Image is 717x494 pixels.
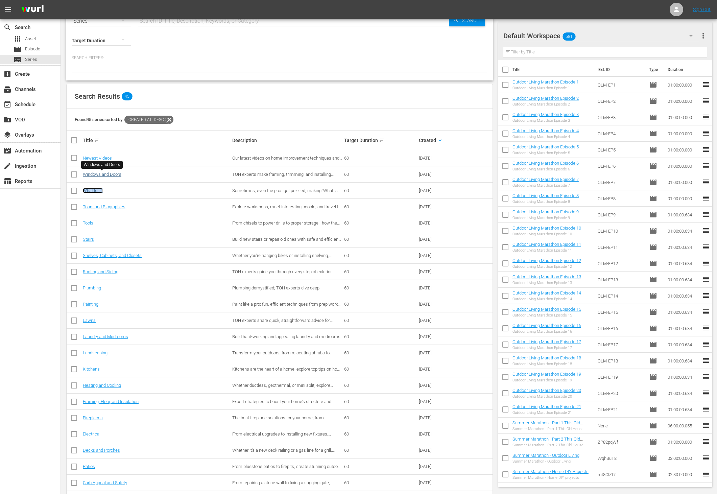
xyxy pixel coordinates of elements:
span: reorder [702,259,710,267]
span: Episode [649,470,657,478]
a: Outdoor Living Marathon Episode 2 [512,96,579,101]
div: [DATE] [419,237,454,242]
div: [DATE] [419,480,454,485]
a: Outdoor Living Marathon Episode 21 [512,404,581,409]
div: 60 [344,220,417,226]
span: Episode [649,162,657,170]
span: From bluestone patios to firepits, create stunning outdoor spaces with expert help. [232,464,341,474]
span: Episode [649,340,657,349]
a: Sign Out [693,7,711,12]
a: Patios [83,464,95,469]
td: 02:00:00.000 [665,450,702,466]
div: 60 [344,318,417,323]
div: [DATE] [419,172,454,177]
span: The best fireplace solutions for your home, from installations to upgrades, with TOH Shorts. [232,415,327,425]
a: Outdoor Living Marathon Episode 19 [512,372,581,377]
span: Episode [649,308,657,316]
a: Roofing and Siding [83,269,118,274]
td: OLM-EP14 [595,288,646,304]
span: reorder [702,421,710,429]
a: Outdoor Living Marathon Episode 12 [512,258,581,263]
td: OLM-EP19 [595,369,646,385]
span: From chisels to power drills to proper storage - how the pros handle tools of the trade. [232,220,340,231]
a: What Is It? [83,188,103,193]
div: Outdoor Living Marathon Episode 8 [512,199,579,204]
span: Episode [649,389,657,397]
span: reorder [702,162,710,170]
span: Whether you're hanging bikes or installing shelving, discover easy DIY home storage ideas. [232,253,332,263]
span: From electrical upgrades to installing new fixtures, master energy use and lighting. [232,431,331,442]
div: [DATE] [419,253,454,258]
div: Summer Marathon - Outdoor Living [512,459,579,464]
a: Outdoor Living Marathon Episode 14 [512,290,581,296]
div: Summer Marathon - Home DIY projects [512,475,589,480]
span: Explore workshops, meet interesting people, and travel to new destinations. [232,204,341,214]
span: reorder [702,178,710,186]
div: Description [232,138,342,143]
span: reorder [702,340,710,348]
div: Default Workspace [503,26,699,45]
span: Created At: desc [124,116,165,124]
span: reorder [702,275,710,283]
span: Series [25,56,37,63]
span: Series [14,55,22,64]
td: 01:00:00.000 [665,174,702,190]
span: Episode [649,405,657,414]
a: Outdoor Living Marathon Episode 10 [512,226,581,231]
span: Episode [649,422,657,430]
td: 01:00:00.634 [665,320,702,336]
a: Stairs [83,237,94,242]
span: more_vert [699,32,707,40]
span: keyboard_arrow_down [437,137,443,143]
td: 01:00:00.634 [665,288,702,304]
a: Outdoor Living Marathon Episode 6 [512,161,579,166]
div: [DATE] [419,383,454,388]
span: Episode [649,276,657,284]
div: Outdoor Living Marathon Episode 10 [512,232,581,236]
div: Outdoor Living Marathon Episode 9 [512,216,579,220]
span: Episode [649,454,657,462]
span: Plumbing demystified; TOH experts dive deep. [232,285,320,290]
a: Tools [83,220,93,226]
span: reorder [702,373,710,381]
div: Outdoor Living Marathon Episode 13 [512,281,581,285]
th: Duration [664,60,704,79]
span: Episode [649,211,657,219]
div: Outdoor Living Marathon Episode 17 [512,346,581,350]
span: Episode [649,259,657,267]
div: Outdoor Living Marathon Episode 1 [512,86,579,90]
div: 60 [344,188,417,193]
span: 581 [563,29,575,44]
span: TOH experts make framing, trimming, and installing windows and doors easy. [232,172,334,182]
td: 01:00:00.000 [665,158,702,174]
span: Build hard-working and appealing laundry and mudrooms. [232,334,341,339]
span: reorder [702,145,710,154]
td: ZP82pqWf [595,434,646,450]
td: 01:00:00.000 [665,125,702,142]
div: 60 [344,350,417,355]
img: ans4CAIJ8jUAAAAAAAAAAAAAAAAAAAAAAAAgQb4GAAAAAAAAAAAAAAAAAAAAAAAAJMjXAAAAAAAAAAAAAAAAAAAAAAAAgAT5G... [16,2,49,18]
span: reorder [702,308,710,316]
div: 60 [344,302,417,307]
div: [DATE] [419,204,454,209]
div: 60 [344,334,417,339]
span: Kitchens are the heart of a home, explore top tips on how to upgrade and maintain yours. [232,367,340,377]
span: Episode [649,324,657,332]
a: Outdoor Living Marathon Episode 7 [512,177,579,182]
span: Search [459,14,485,26]
span: sort [379,137,385,143]
span: Episode [649,97,657,105]
div: [DATE] [419,350,454,355]
a: Electrical [83,431,100,437]
td: 01:00:00.634 [665,207,702,223]
div: [DATE] [419,448,454,453]
button: Search [449,14,485,26]
span: Paint like a pro; fun, efficient techniques from prep work to final coat. [232,302,340,312]
a: Tours and Biographies [83,204,125,209]
a: Summer Marathon - Part 1 This Old House [512,420,583,430]
td: 01:00:00.000 [665,142,702,158]
span: Reports [3,177,11,185]
td: OLM-EP4 [595,125,646,142]
div: 60 [344,367,417,372]
span: Overlays [3,131,11,139]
